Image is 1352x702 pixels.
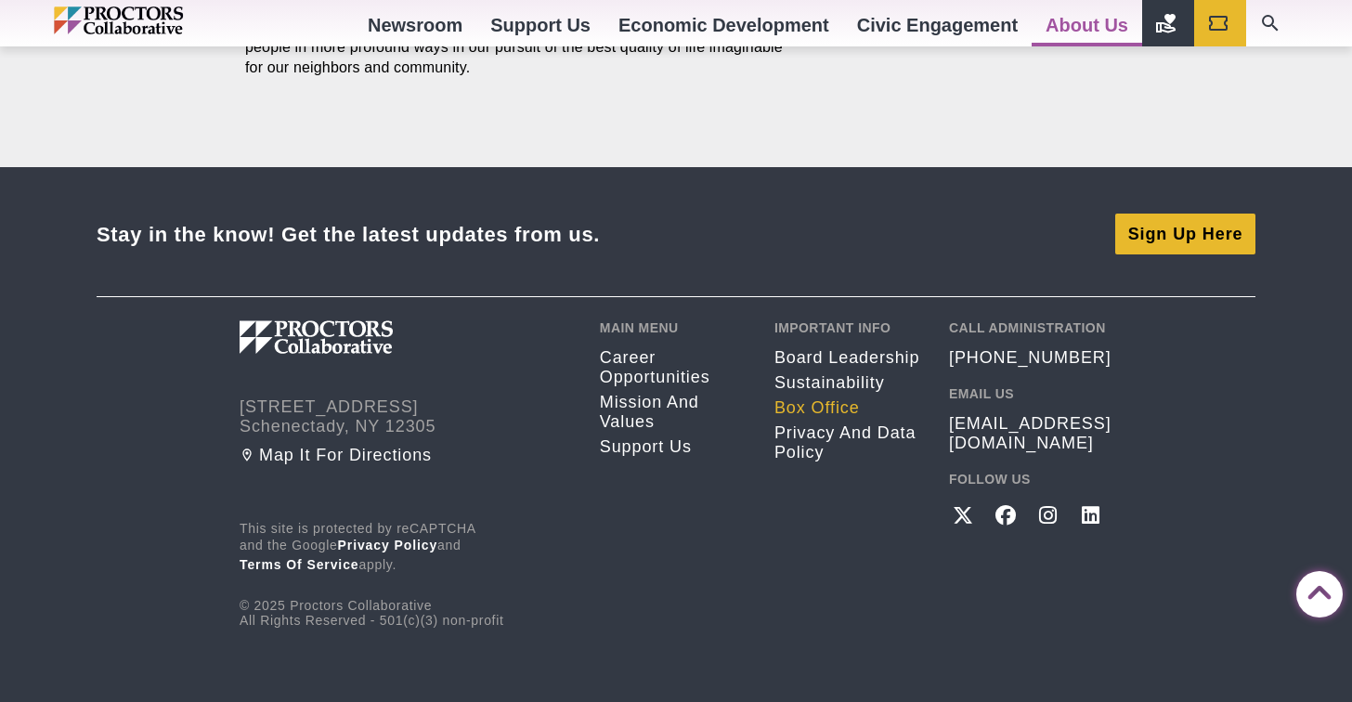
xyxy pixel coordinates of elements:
[949,320,1112,335] h2: Call Administration
[774,398,921,418] a: Box Office
[600,437,747,457] a: Support Us
[774,348,921,368] a: Board Leadership
[97,222,600,247] div: Stay in the know! Get the latest updates from us.
[1115,214,1255,254] a: Sign Up Here
[949,472,1112,487] h2: Follow Us
[600,393,747,432] a: Mission and Values
[240,320,490,354] img: Proctors logo
[600,348,747,387] a: Career opportunities
[338,538,438,552] a: Privacy Policy
[774,373,921,393] a: Sustainability
[774,320,921,335] h2: Important Info
[240,557,359,572] a: Terms of Service
[240,446,572,465] a: Map it for directions
[1296,572,1333,609] a: Back to Top
[240,521,572,575] p: This site is protected by reCAPTCHA and the Google and apply.
[949,386,1112,401] h2: Email Us
[240,521,572,628] div: © 2025 Proctors Collaborative All Rights Reserved - 501(c)(3) non-profit
[240,397,572,436] address: [STREET_ADDRESS] Schenectady, NY 12305
[949,348,1111,368] a: [PHONE_NUMBER]
[774,423,921,462] a: Privacy and Data Policy
[54,6,263,34] img: Proctors logo
[949,414,1112,453] a: [EMAIL_ADDRESS][DOMAIN_NAME]
[600,320,747,335] h2: Main Menu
